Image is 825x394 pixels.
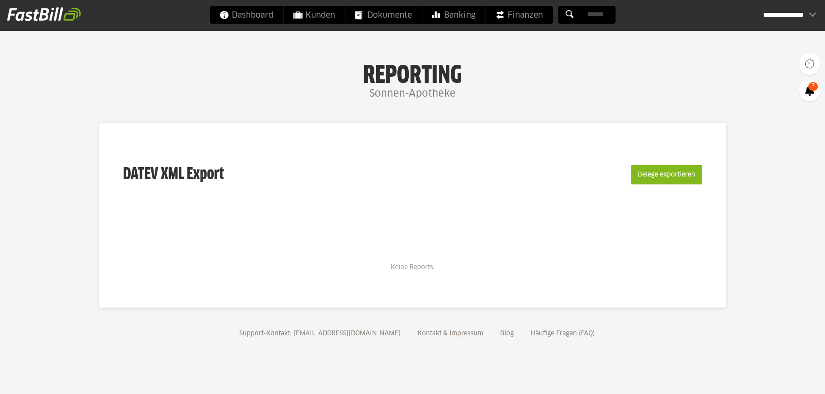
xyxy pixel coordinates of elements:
a: Support-Kontakt: [EMAIL_ADDRESS][DOMAIN_NAME] [236,330,404,337]
h1: Reporting [88,62,737,85]
a: Kunden [283,6,345,24]
h3: DATEV XML Export [123,146,224,203]
span: Keine Reports. [391,264,435,270]
iframe: Öffnet ein Widget, in dem Sie weitere Informationen finden [757,368,816,390]
a: 7 [799,79,821,101]
span: Banking [432,6,475,24]
img: fastbill_logo_white.png [7,7,81,21]
span: Dokumente [355,6,412,24]
a: Blog [497,330,517,337]
a: Häufige Fragen (FAQ) [527,330,598,337]
a: Finanzen [486,6,553,24]
button: Belege exportieren [631,165,702,184]
a: Kontakt & Impressum [414,330,486,337]
a: Dashboard [210,6,283,24]
span: 7 [808,82,818,91]
span: Kunden [293,6,335,24]
span: Dashboard [219,6,273,24]
a: Banking [422,6,485,24]
span: Finanzen [495,6,543,24]
a: Dokumente [345,6,422,24]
